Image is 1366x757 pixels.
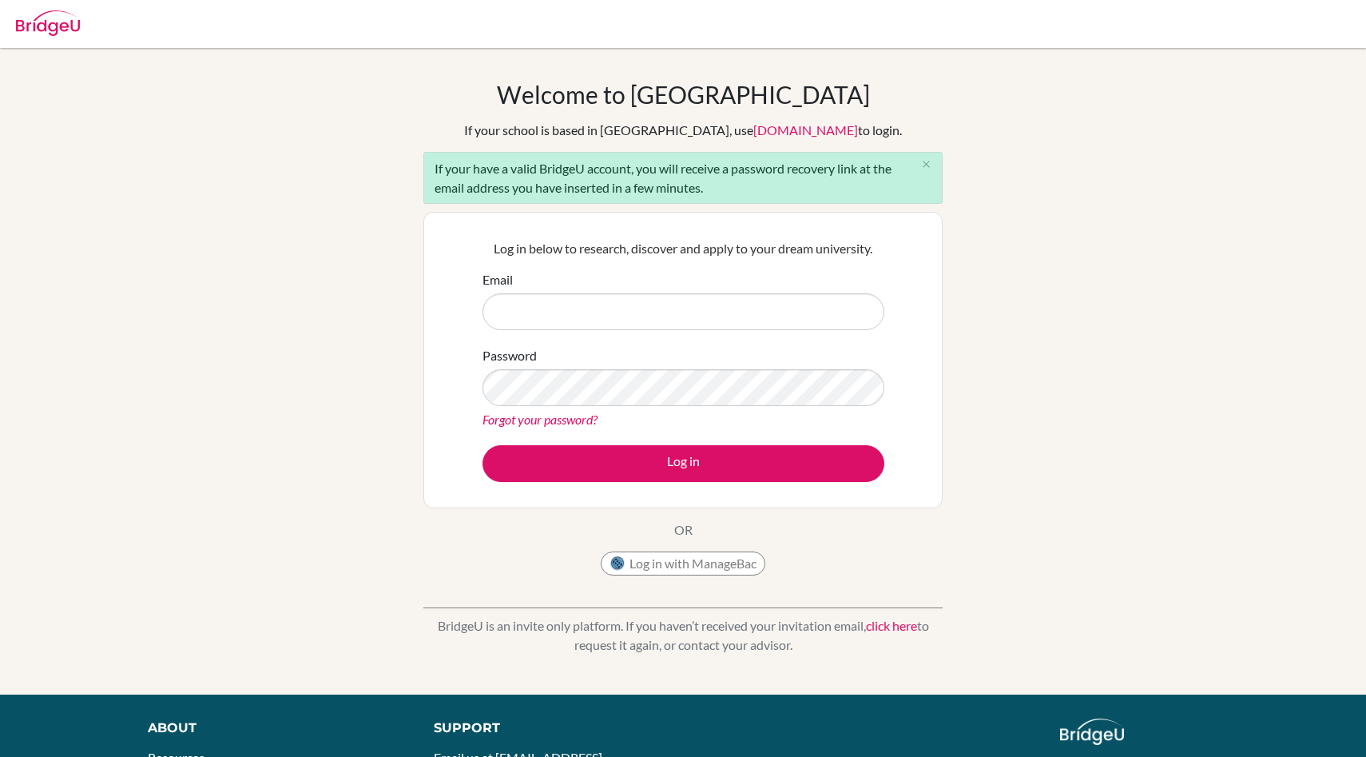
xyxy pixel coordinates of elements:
button: Log in [482,445,884,482]
label: Password [482,346,537,365]
div: If your have a valid BridgeU account, you will receive a password recovery link at the email addr... [423,152,943,204]
img: logo_white@2x-f4f0deed5e89b7ecb1c2cc34c3e3d731f90f0f143d5ea2071677605dd97b5244.png [1060,719,1125,745]
a: Forgot your password? [482,412,598,427]
div: Support [434,719,665,738]
img: Bridge-U [16,10,80,36]
label: Email [482,270,513,289]
a: [DOMAIN_NAME] [753,122,858,137]
p: Log in below to research, discover and apply to your dream university. [482,239,884,258]
button: Close [910,153,942,177]
div: About [148,719,398,738]
p: BridgeU is an invite only platform. If you haven’t received your invitation email, to request it ... [423,616,943,655]
p: OR [674,520,693,540]
button: Log in with ManageBac [601,552,765,576]
h1: Welcome to [GEOGRAPHIC_DATA] [497,80,870,109]
a: click here [866,618,917,633]
div: If your school is based in [GEOGRAPHIC_DATA], use to login. [464,121,902,140]
i: close [920,158,932,170]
